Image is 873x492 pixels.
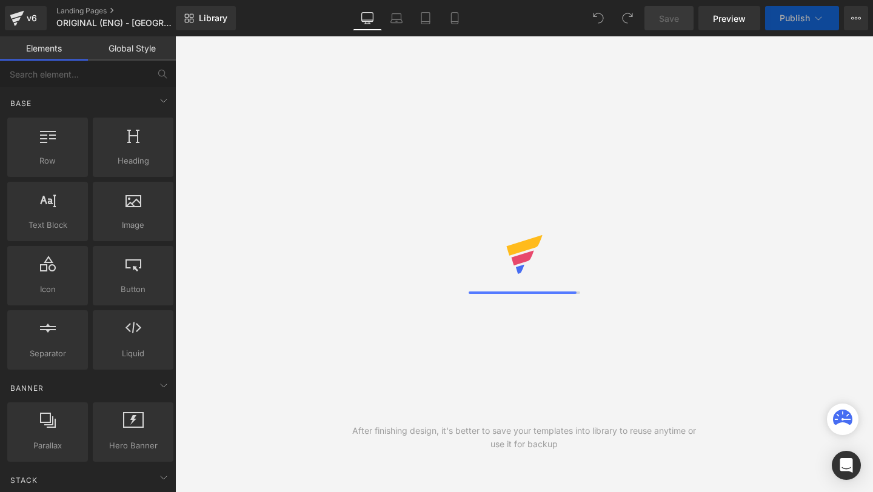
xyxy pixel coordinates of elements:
[353,6,382,30] a: Desktop
[96,155,170,167] span: Heading
[24,10,39,26] div: v6
[96,439,170,452] span: Hero Banner
[440,6,469,30] a: Mobile
[586,6,610,30] button: Undo
[844,6,868,30] button: More
[5,6,47,30] a: v6
[713,12,746,25] span: Preview
[832,451,861,480] div: Open Intercom Messenger
[11,219,84,231] span: Text Block
[96,347,170,360] span: Liquid
[9,98,33,109] span: Base
[11,439,84,452] span: Parallax
[765,6,839,30] button: Publish
[88,36,176,61] a: Global Style
[56,6,196,16] a: Landing Pages
[411,6,440,30] a: Tablet
[11,283,84,296] span: Icon
[96,219,170,231] span: Image
[350,424,699,451] div: After finishing design, it's better to save your templates into library to reuse anytime or use i...
[199,13,227,24] span: Library
[11,155,84,167] span: Row
[780,13,810,23] span: Publish
[615,6,640,30] button: Redo
[56,18,173,28] span: ORIGINAL (ENG) - [GEOGRAPHIC_DATA]
[382,6,411,30] a: Laptop
[9,474,39,486] span: Stack
[176,6,236,30] a: New Library
[96,283,170,296] span: Button
[9,382,45,394] span: Banner
[11,347,84,360] span: Separator
[659,12,679,25] span: Save
[698,6,760,30] a: Preview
